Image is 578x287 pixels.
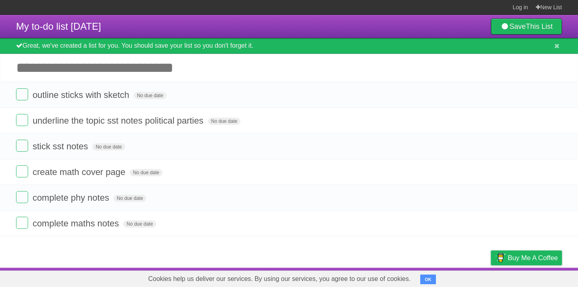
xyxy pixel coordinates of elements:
[16,21,101,32] span: My to-do list [DATE]
[114,195,146,202] span: No due date
[123,220,156,228] span: No due date
[33,218,121,228] span: complete maths notes
[92,143,125,151] span: No due date
[453,270,471,285] a: Terms
[384,270,401,285] a: About
[508,251,558,265] span: Buy me a coffee
[491,18,562,35] a: SaveThis List
[411,270,443,285] a: Developers
[480,270,501,285] a: Privacy
[140,271,419,287] span: Cookies help us deliver our services. By using our services, you agree to our use of cookies.
[491,250,562,265] a: Buy me a coffee
[16,165,28,177] label: Done
[16,191,28,203] label: Done
[16,88,28,100] label: Done
[208,118,240,125] span: No due date
[526,22,553,31] b: This List
[33,141,90,151] span: stick sst notes
[16,140,28,152] label: Done
[511,270,562,285] a: Suggest a feature
[33,167,127,177] span: create math cover page
[495,251,506,265] img: Buy me a coffee
[33,90,131,100] span: outline sticks with sketch
[33,193,111,203] span: complete phy notes
[134,92,166,99] span: No due date
[33,116,206,126] span: underline the topic sst notes political parties
[16,114,28,126] label: Done
[420,275,436,284] button: OK
[16,217,28,229] label: Done
[130,169,162,176] span: No due date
